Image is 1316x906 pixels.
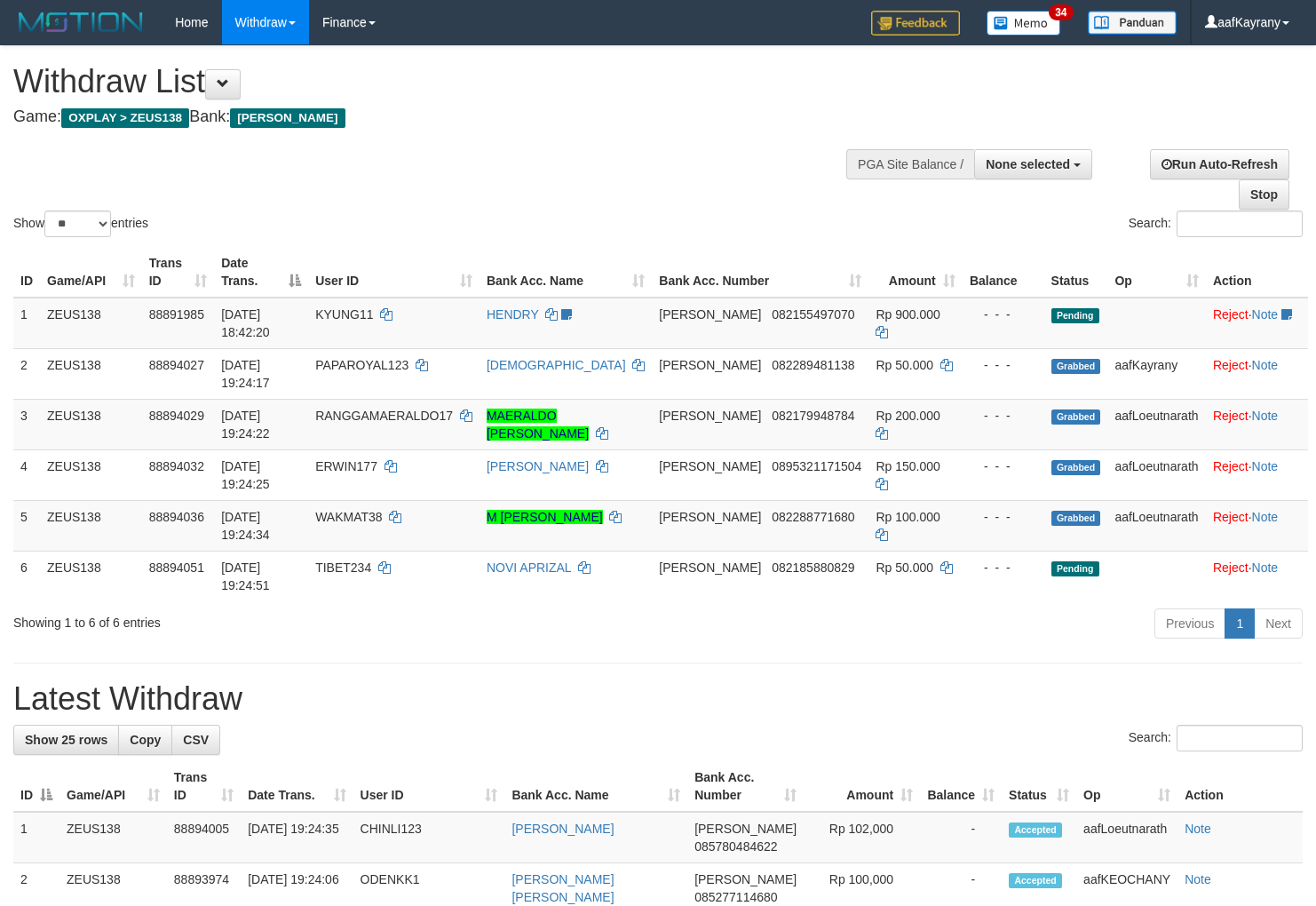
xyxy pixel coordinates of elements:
[876,358,933,372] span: Rp 50.000
[1051,359,1101,374] span: Grabbed
[1213,409,1249,423] a: Reject
[868,247,962,298] th: Amount: activate to sort column ascending
[167,761,241,812] th: Trans ID: activate to sort column ascending
[804,812,920,863] td: Rp 102,000
[149,510,204,524] span: 88894036
[487,459,589,473] a: [PERSON_NAME]
[970,508,1037,526] div: - - -
[40,449,142,500] td: ZEUS138
[1107,449,1206,500] td: aafLoeutnarath
[974,149,1092,179] button: None selected
[149,459,204,473] span: 88894032
[214,247,308,298] th: Date Trans.: activate to sort column descending
[1150,149,1289,179] a: Run Auto-Refresh
[487,358,626,372] a: [DEMOGRAPHIC_DATA]
[167,812,241,863] td: 88894005
[315,459,377,473] span: ERWIN177
[130,733,161,747] span: Copy
[487,560,571,575] a: NOVI APRIZAL
[13,9,148,36] img: MOTION_logo.png
[1107,500,1206,551] td: aafLoeutnarath
[1107,348,1206,399] td: aafKayrany
[13,500,40,551] td: 5
[1177,725,1303,751] input: Search:
[846,149,974,179] div: PGA Site Balance /
[1076,761,1177,812] th: Op: activate to sort column ascending
[987,11,1061,36] img: Button%20Memo.svg
[659,307,761,322] span: [PERSON_NAME]
[241,812,353,863] td: [DATE] 19:24:35
[963,247,1044,298] th: Balance
[1206,247,1308,298] th: Action
[1252,307,1279,322] a: Note
[970,356,1037,374] div: - - -
[315,358,408,372] span: PAPAROYAL123
[920,812,1002,863] td: -
[480,247,652,298] th: Bank Acc. Name: activate to sort column ascending
[59,761,167,812] th: Game/API: activate to sort column ascending
[1252,358,1279,372] a: Note
[986,157,1070,171] span: None selected
[13,607,535,632] div: Showing 1 to 6 of 6 entries
[487,409,589,441] a: MAERALDO [PERSON_NAME]
[13,725,119,755] a: Show 25 rows
[504,761,687,812] th: Bank Acc. Name: activate to sort column ascending
[1107,399,1206,449] td: aafLoeutnarath
[1206,449,1308,500] td: ·
[149,409,204,423] span: 88894029
[1213,510,1249,524] a: Reject
[221,358,270,390] span: [DATE] 19:24:17
[13,551,40,601] td: 6
[1254,608,1303,639] a: Next
[13,399,40,449] td: 3
[772,560,854,575] span: Copy 082185880829 to clipboard
[772,459,861,473] span: Copy 0895321171504 to clipboard
[1049,4,1073,20] span: 34
[772,409,854,423] span: Copy 082179948784 to clipboard
[659,459,761,473] span: [PERSON_NAME]
[230,108,345,128] span: [PERSON_NAME]
[61,108,189,128] span: OXPLAY > ZEUS138
[353,812,505,863] td: CHINLI123
[40,247,142,298] th: Game/API: activate to sort column ascending
[142,247,215,298] th: Trans ID: activate to sort column ascending
[241,761,353,812] th: Date Trans.: activate to sort column ascending
[694,822,797,836] span: [PERSON_NAME]
[1206,551,1308,601] td: ·
[149,307,204,322] span: 88891985
[1009,823,1062,838] span: Accepted
[221,560,270,592] span: [DATE] 19:24:51
[687,761,804,812] th: Bank Acc. Number: activate to sort column ascending
[13,348,40,399] td: 2
[772,358,854,372] span: Copy 082289481138 to clipboard
[1206,500,1308,551] td: ·
[1213,358,1249,372] a: Reject
[1239,179,1289,210] a: Stop
[1213,560,1249,575] a: Reject
[59,812,167,863] td: ZEUS138
[659,358,761,372] span: [PERSON_NAME]
[1129,725,1303,751] label: Search:
[13,108,860,126] h4: Game: Bank:
[1206,399,1308,449] td: ·
[1185,822,1211,836] a: Note
[1154,608,1225,639] a: Previous
[1252,459,1279,473] a: Note
[772,307,854,322] span: Copy 082155497070 to clipboard
[1107,247,1206,298] th: Op: activate to sort column ascending
[221,459,270,491] span: [DATE] 19:24:25
[1044,247,1108,298] th: Status
[659,409,761,423] span: [PERSON_NAME]
[694,839,777,854] span: Copy 085780484622 to clipboard
[1051,308,1099,323] span: Pending
[1051,460,1101,475] span: Grabbed
[183,733,209,747] span: CSV
[970,457,1037,475] div: - - -
[772,510,854,524] span: Copy 082288771680 to clipboard
[40,298,142,349] td: ZEUS138
[652,247,868,298] th: Bank Acc. Number: activate to sort column ascending
[13,812,59,863] td: 1
[694,890,777,904] span: Copy 085277114680 to clipboard
[40,551,142,601] td: ZEUS138
[1076,812,1177,863] td: aafLoeutnarath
